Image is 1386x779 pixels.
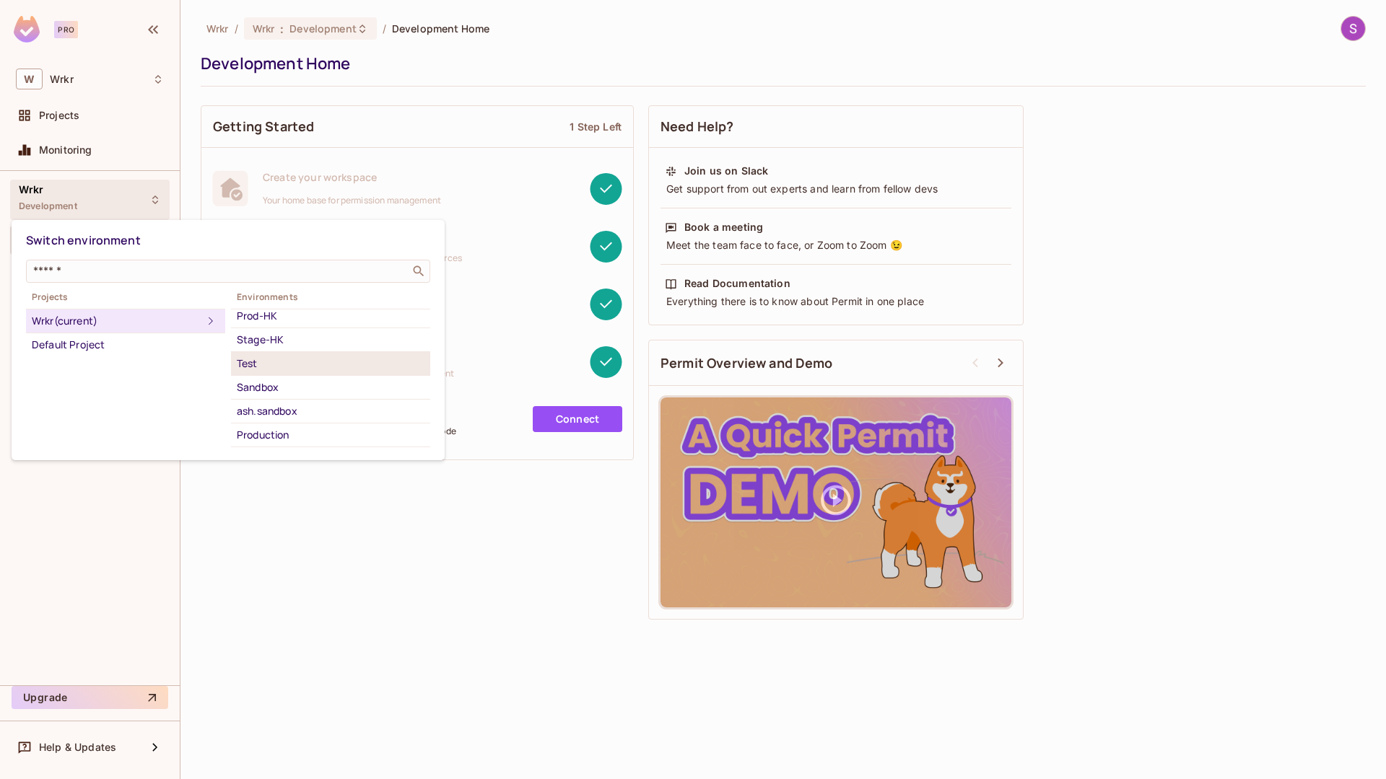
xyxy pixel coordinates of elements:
div: Stage-HK [237,331,424,348]
div: Wrkr (current) [32,312,202,330]
div: Production [237,426,424,444]
div: ash.sandbox [237,402,424,420]
span: Environments [231,291,430,303]
div: Default Project [32,336,219,353]
div: Conformance [237,450,424,467]
span: Switch environment [26,232,141,248]
div: Test [237,355,424,372]
div: Sandbox [237,379,424,396]
span: Projects [26,291,225,303]
div: Prod-HK [237,307,424,325]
